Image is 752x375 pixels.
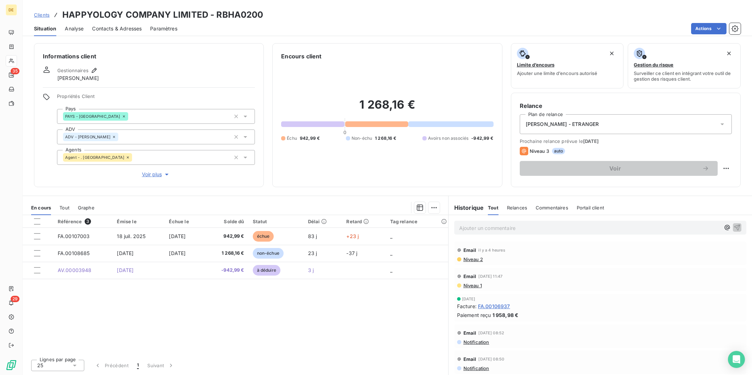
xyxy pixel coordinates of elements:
[390,267,392,273] span: _
[209,219,244,224] div: Solde dû
[449,203,484,212] h6: Historique
[169,219,200,224] div: Échue le
[85,218,91,225] span: 3
[253,248,284,259] span: non-échue
[11,68,19,74] span: 35
[57,68,89,73] span: Gestionnaires
[478,248,505,252] span: il y a 4 heures
[346,219,381,224] div: Retard
[137,362,139,369] span: 1
[478,331,504,335] span: [DATE] 08:52
[463,356,477,362] span: Email
[728,351,745,368] div: Open Intercom Messenger
[132,154,138,161] input: Ajouter une valeur
[6,4,17,16] div: DE
[209,233,244,240] span: 942,99 €
[57,171,255,178] button: Voir plus
[390,233,392,239] span: _
[457,302,477,310] span: Facture :
[343,129,346,135] span: 0
[471,135,493,142] span: -942,99 €
[253,265,280,276] span: à déduire
[31,205,51,210] span: En cours
[58,250,90,256] span: FA.00108685
[492,311,519,319] span: 1 958,98 €
[583,138,599,144] span: [DATE]
[463,283,482,288] span: Niveau 1
[58,218,109,225] div: Référence
[142,171,170,178] span: Voir plus
[169,250,186,256] span: [DATE]
[253,219,300,224] div: Statut
[92,25,142,32] span: Contacts & Adresses
[463,339,489,345] span: Notification
[43,52,255,60] h6: Informations client
[34,12,50,18] span: Clients
[6,359,17,371] img: Logo LeanPay
[34,25,56,32] span: Situation
[628,43,741,88] button: Gestion du risqueSurveiller ce client en intégrant votre outil de gestion des risques client.
[428,135,468,142] span: Avoirs non associés
[463,256,483,262] span: Niveau 2
[59,205,69,210] span: Tout
[62,8,263,21] h3: HAPPYOLOGY COMPANY LIMITED - RBHA0200
[117,219,160,224] div: Émise le
[346,250,357,256] span: -37 j
[150,25,177,32] span: Paramètres
[463,247,477,253] span: Email
[511,43,624,88] button: Limite d’encoursAjouter une limite d’encours autorisé
[308,219,338,224] div: Délai
[526,121,599,128] span: [PERSON_NAME] - ETRANGER
[463,365,489,371] span: Notification
[169,233,186,239] span: [DATE]
[463,330,477,336] span: Email
[520,138,732,144] span: Prochaine relance prévue le
[507,205,527,210] span: Relances
[462,297,475,301] span: [DATE]
[352,135,372,142] span: Non-échu
[517,70,597,76] span: Ajouter une limite d’encours autorisé
[117,250,133,256] span: [DATE]
[281,98,493,119] h2: 1 268,16 €
[634,70,735,82] span: Surveiller ce client en intégrant votre outil de gestion des risques client.
[57,93,255,103] span: Propriétés Client
[11,296,19,302] span: 29
[478,274,502,278] span: [DATE] 11:47
[634,62,673,68] span: Gestion du risque
[117,233,146,239] span: 18 juil. 2025
[577,205,604,210] span: Portail client
[118,134,124,140] input: Ajouter une valeur
[390,219,444,224] div: Tag relance
[78,205,95,210] span: Graphe
[552,148,565,154] span: auto
[65,135,110,139] span: ADV - [PERSON_NAME]
[520,161,718,176] button: Voir
[517,62,554,68] span: Limite d’encours
[691,23,727,34] button: Actions
[128,113,134,120] input: Ajouter une valeur
[287,135,297,142] span: Échu
[530,148,549,154] span: Niveau 3
[133,358,143,373] button: 1
[346,233,359,239] span: +23 j
[308,267,314,273] span: 3 j
[308,233,317,239] span: 83 j
[58,233,90,239] span: FA.00107003
[65,114,120,119] span: PAYS - [GEOGRAPHIC_DATA]
[57,75,99,82] span: [PERSON_NAME]
[34,11,50,18] a: Clients
[520,102,732,110] h6: Relance
[253,231,274,242] span: échue
[58,267,92,273] span: AV.00003948
[117,267,133,273] span: [DATE]
[65,25,84,32] span: Analyse
[488,205,499,210] span: Tout
[390,250,392,256] span: _
[463,273,477,279] span: Email
[375,135,397,142] span: 1 268,16 €
[536,205,568,210] span: Commentaires
[90,358,133,373] button: Précédent
[65,155,124,160] span: Agent - . [GEOGRAPHIC_DATA]
[37,362,43,369] span: 25
[143,358,179,373] button: Suivant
